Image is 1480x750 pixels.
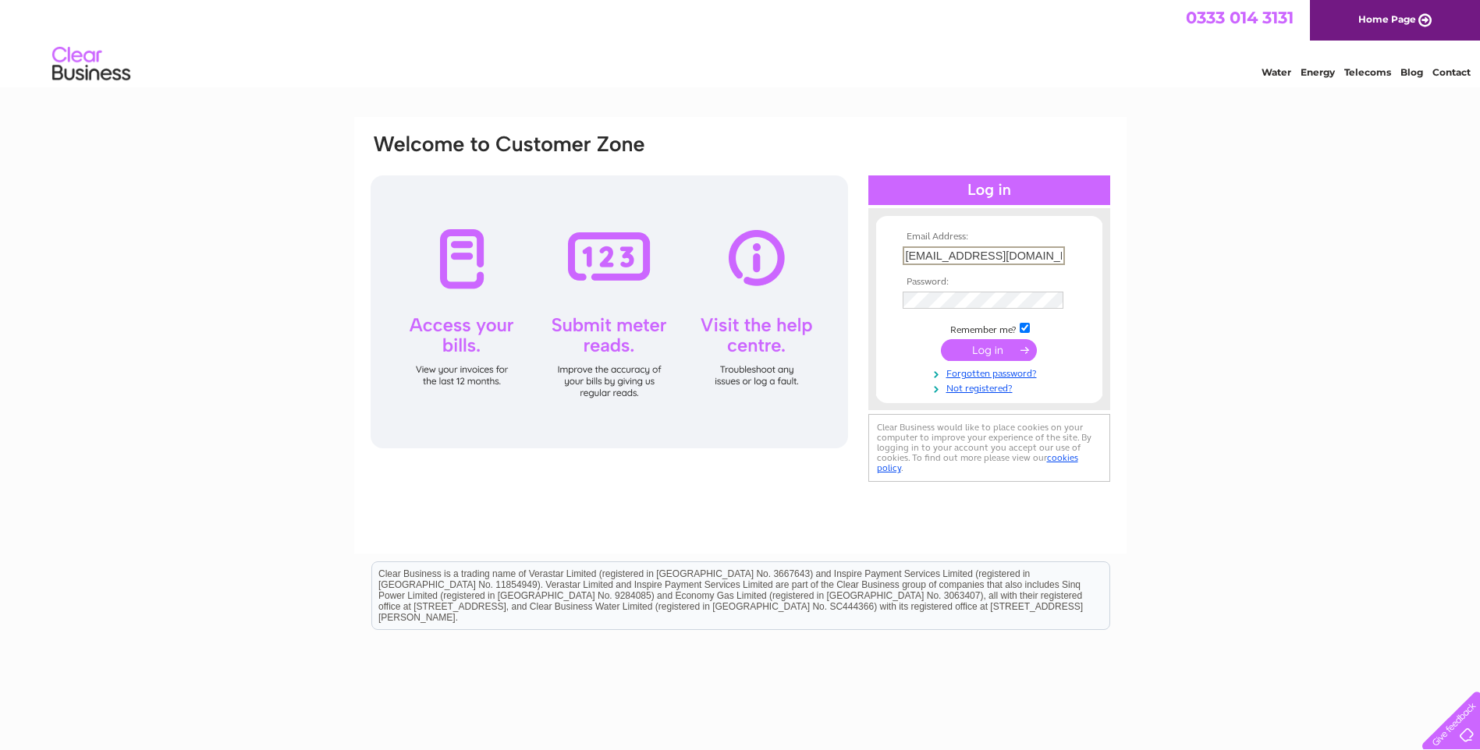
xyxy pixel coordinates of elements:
a: Forgotten password? [903,365,1080,380]
input: Submit [941,339,1037,361]
div: Clear Business is a trading name of Verastar Limited (registered in [GEOGRAPHIC_DATA] No. 3667643... [372,9,1109,76]
td: Remember me? [899,320,1080,336]
a: Not registered? [903,380,1080,394]
a: Water [1262,66,1291,78]
th: Email Address: [899,232,1080,242]
img: logo.png [51,41,131,88]
a: 0333 014 3131 [1186,8,1294,27]
th: Password: [899,277,1080,288]
a: Energy [1301,66,1335,78]
a: cookies policy [877,452,1078,473]
div: Clear Business would like to place cookies on your computer to improve your experience of the sit... [868,414,1110,482]
a: Blog [1400,66,1423,78]
a: Telecoms [1344,66,1391,78]
a: Contact [1432,66,1471,78]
